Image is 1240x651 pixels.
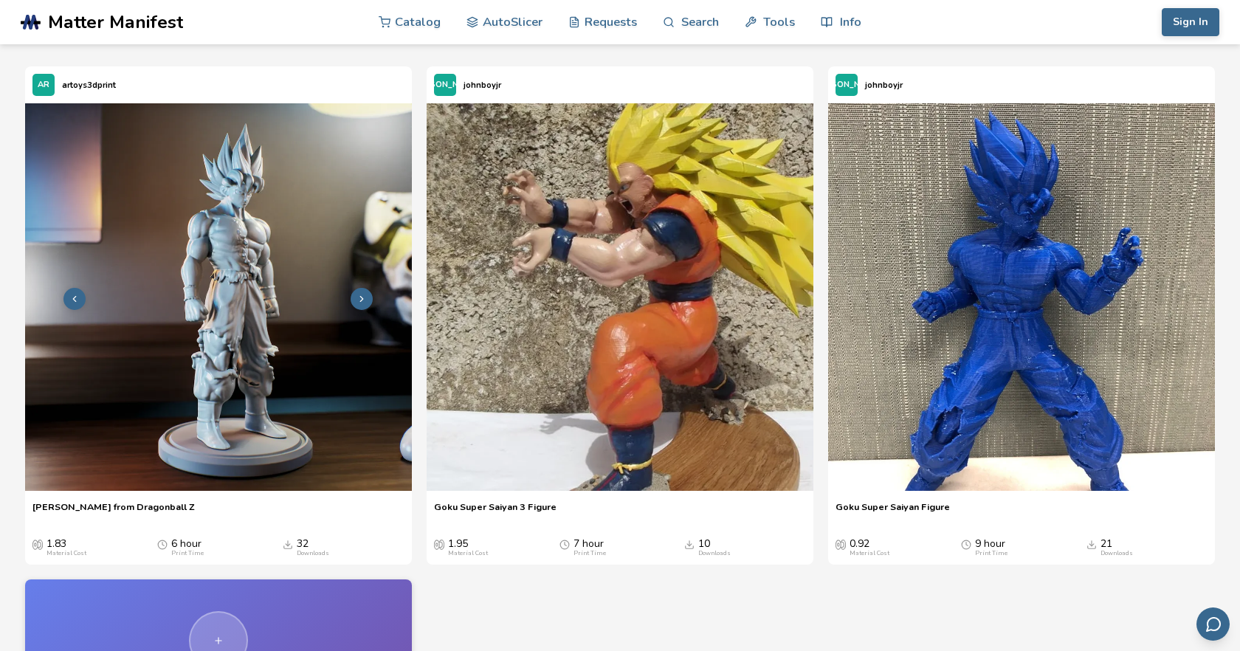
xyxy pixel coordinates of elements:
div: Material Cost [46,550,86,557]
div: 6 hour [171,538,204,557]
div: Print Time [171,550,204,557]
span: AR [38,80,49,90]
button: Send feedback via email [1196,607,1230,641]
div: Downloads [1100,550,1133,557]
div: 1.95 [448,538,488,557]
a: [PERSON_NAME] from Dragonball Z [32,501,195,523]
p: artoys3dprint [62,77,116,93]
span: Average Cost [836,538,846,550]
div: Downloads [698,550,731,557]
div: 21 [1100,538,1133,557]
span: Downloads [684,538,695,550]
span: Matter Manifest [48,12,183,32]
div: Material Cost [850,550,889,557]
div: 9 hour [975,538,1008,557]
div: Material Cost [448,550,488,557]
span: [PERSON_NAME] [812,80,881,90]
div: Downloads [297,550,329,557]
div: 32 [297,538,329,557]
span: Average Print Time [559,538,570,550]
div: 1.83 [46,538,86,557]
span: Downloads [1086,538,1097,550]
span: Average Print Time [961,538,971,550]
div: Print Time [573,550,606,557]
span: Average Cost [434,538,444,550]
p: johnboyjr [464,77,501,93]
div: 0.92 [850,538,889,557]
div: 10 [698,538,731,557]
a: Goku Super Saiyan Figure [836,501,950,523]
a: Goku Super Saiyan 3 Figure [434,501,557,523]
span: Average Cost [32,538,43,550]
div: 7 hour [573,538,606,557]
button: Sign In [1162,8,1219,36]
span: Downloads [283,538,293,550]
div: Print Time [975,550,1008,557]
span: Average Print Time [157,538,168,550]
p: johnboyjr [865,77,903,93]
span: [PERSON_NAME] [410,80,480,90]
